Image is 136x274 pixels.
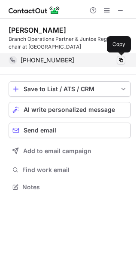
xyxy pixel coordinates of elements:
span: Notes [22,183,127,191]
div: Save to List / ATS / CRM [24,86,116,92]
button: Send email [9,123,131,138]
button: AI write personalized message [9,102,131,117]
img: ContactOut v5.3.10 [9,5,60,15]
span: [PHONE_NUMBER] [21,56,74,64]
button: Notes [9,181,131,193]
span: Find work email [22,166,127,174]
div: Branch Operations Partner & Juntos Regional Co-chair at [GEOGRAPHIC_DATA] [9,35,131,51]
span: Send email [24,127,56,134]
span: Add to email campaign [23,148,91,154]
div: [PERSON_NAME] [9,26,66,34]
span: AI write personalized message [24,106,115,113]
button: Find work email [9,164,131,176]
button: save-profile-one-click [9,81,131,97]
button: Add to email campaign [9,143,131,159]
